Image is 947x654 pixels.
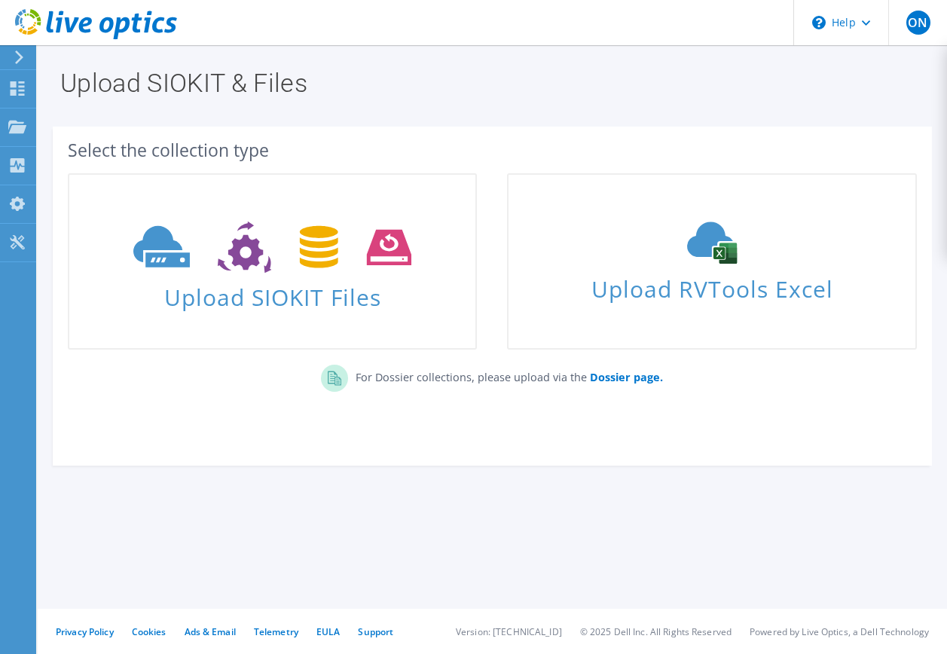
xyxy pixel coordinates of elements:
a: Privacy Policy [56,625,114,638]
svg: \n [812,16,826,29]
span: Upload SIOKIT Files [69,277,475,309]
a: Support [358,625,393,638]
a: Upload SIOKIT Files [68,173,477,350]
li: Version: [TECHNICAL_ID] [456,625,562,638]
a: Upload RVTools Excel [507,173,916,350]
p: For Dossier collections, please upload via the [348,365,663,386]
div: Select the collection type [68,142,917,158]
h1: Upload SIOKIT & Files [60,70,917,96]
span: ON [906,11,930,35]
li: Powered by Live Optics, a Dell Technology [750,625,929,638]
b: Dossier page. [590,370,663,384]
a: EULA [316,625,340,638]
a: Cookies [132,625,166,638]
a: Telemetry [254,625,298,638]
a: Ads & Email [185,625,236,638]
span: Upload RVTools Excel [509,269,915,301]
li: © 2025 Dell Inc. All Rights Reserved [580,625,732,638]
a: Dossier page. [587,370,663,384]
